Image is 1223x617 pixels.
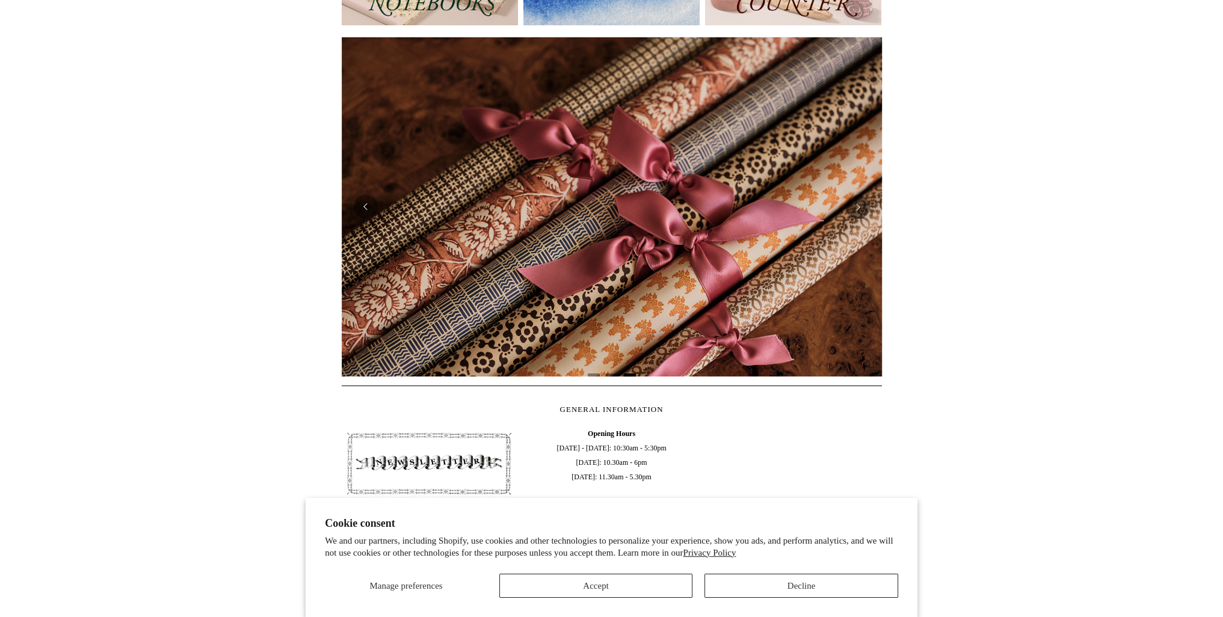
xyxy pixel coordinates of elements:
[342,37,882,376] img: Early Bird
[707,426,881,607] iframe: google_map
[588,429,635,438] b: Opening Hours
[624,373,636,376] button: Page 3
[342,426,516,501] img: pf-4db91bb9--1305-Newsletter-Button_1200x.jpg
[325,574,487,598] button: Manage preferences
[846,195,870,219] button: Next
[325,517,898,530] h2: Cookie consent
[606,373,618,376] button: Page 2
[588,373,600,376] button: Page 1
[369,581,442,591] span: Manage preferences
[704,574,898,598] button: Decline
[524,426,698,542] span: [DATE] - [DATE]: 10:30am - 5:30pm [DATE]: 10.30am - 6pm [DATE]: 11.30am - 5.30pm 020 7613 3842
[560,405,664,414] span: GENERAL INFORMATION
[499,574,693,598] button: Accept
[354,195,378,219] button: Previous
[683,548,736,557] a: Privacy Policy
[325,535,898,559] p: We and our partners, including Shopify, use cookies and other technologies to personalize your ex...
